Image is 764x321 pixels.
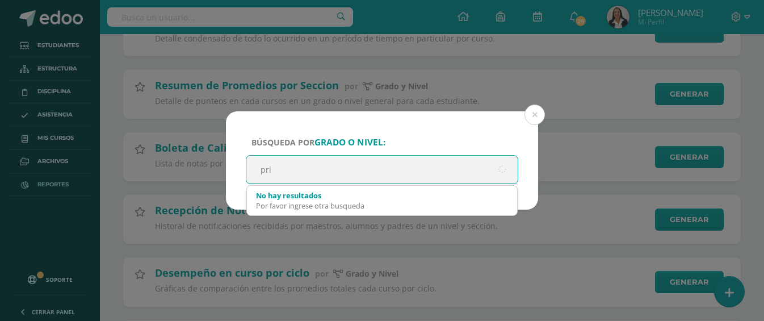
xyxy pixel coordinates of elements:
button: Close (Esc) [524,105,545,125]
strong: grado o nivel: [314,136,385,148]
span: Búsqueda por [251,137,385,148]
div: No hay resultados [256,190,508,201]
div: Por favor ingrese otra busqueda [256,201,508,211]
input: ej. Primero primaria, etc. [246,156,518,184]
